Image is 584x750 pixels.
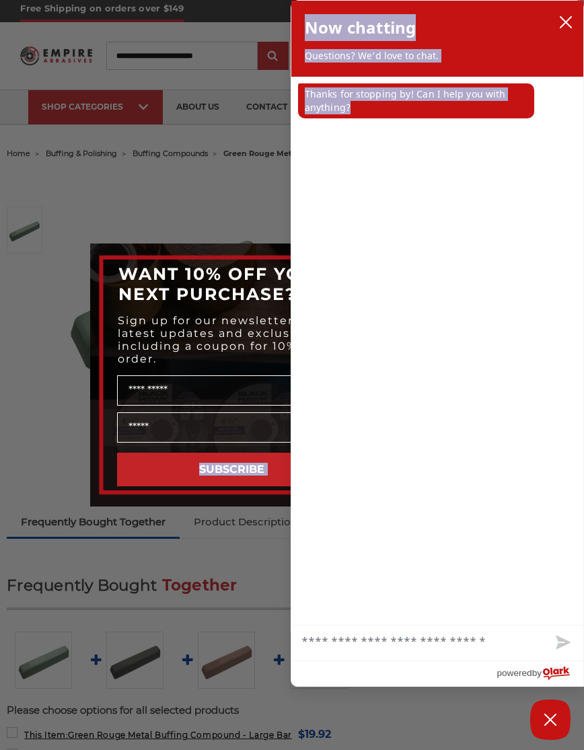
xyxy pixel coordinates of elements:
[555,12,577,32] button: close chatbox
[497,665,532,681] span: powered
[532,665,542,681] span: by
[530,700,571,740] button: Close Chatbox
[117,453,346,486] button: SUBSCRIBE
[305,49,570,63] p: Questions? We'd love to chat.
[540,626,583,661] button: Send message
[305,14,416,41] h2: Now chatting
[117,412,346,443] input: Email
[497,661,583,686] a: Powered by Olark
[291,77,583,625] div: chat
[118,314,391,365] span: Sign up for our newsletter to receive the latest updates and exclusive discounts - including a co...
[298,83,534,118] p: Thanks for stopping by! Can I help you with anything?
[118,264,330,304] span: WANT 10% OFF YOUR NEXT PURCHASE?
